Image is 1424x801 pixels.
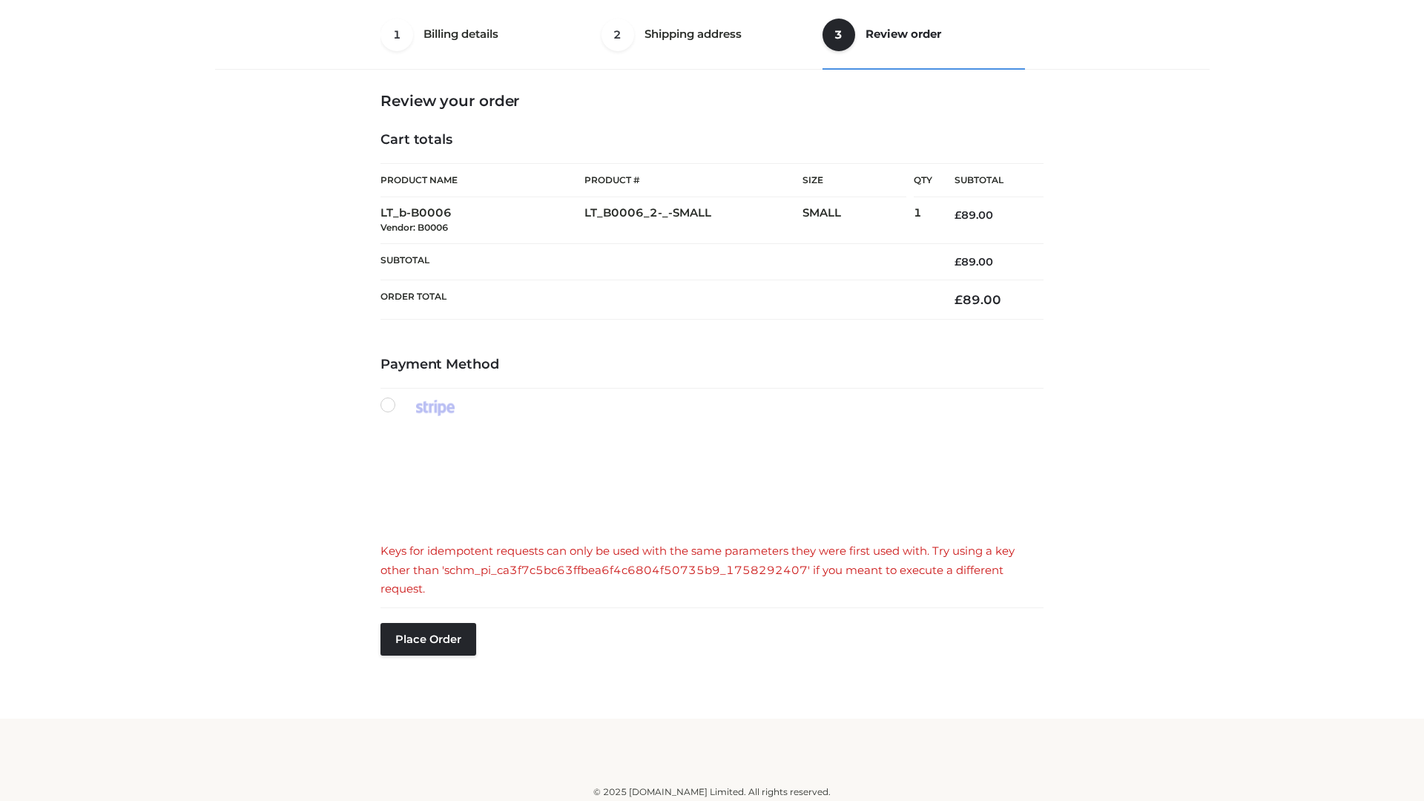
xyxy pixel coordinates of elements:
[955,208,993,222] bdi: 89.00
[584,163,802,197] th: Product #
[802,164,906,197] th: Size
[380,132,1044,148] h4: Cart totals
[380,197,584,244] td: LT_b-B0006
[955,208,961,222] span: £
[220,785,1204,800] div: © 2025 [DOMAIN_NAME] Limited. All rights reserved.
[955,255,993,268] bdi: 89.00
[380,357,1044,373] h4: Payment Method
[914,197,932,244] td: 1
[932,164,1044,197] th: Subtotal
[955,255,961,268] span: £
[955,292,963,307] span: £
[380,222,448,233] small: Vendor: B0006
[380,623,476,656] button: Place order
[380,541,1044,599] div: Keys for idempotent requests can only be used with the same parameters they were first used with....
[378,432,1041,526] iframe: Secure payment input frame
[584,197,802,244] td: LT_B0006_2-_-SMALL
[955,292,1001,307] bdi: 89.00
[380,243,932,280] th: Subtotal
[380,163,584,197] th: Product Name
[380,92,1044,110] h3: Review your order
[380,280,932,320] th: Order Total
[914,163,932,197] th: Qty
[802,197,914,244] td: SMALL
